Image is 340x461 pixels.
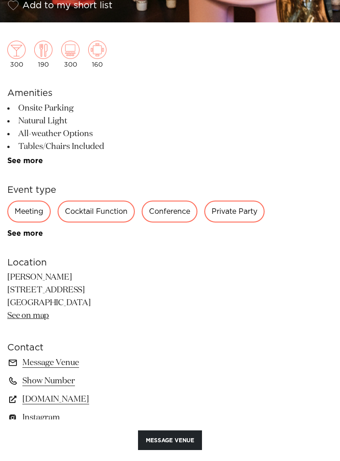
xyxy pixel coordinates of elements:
[7,127,333,140] li: All-weather Options
[7,375,333,387] a: Show Number
[7,271,333,323] p: [PERSON_NAME] [STREET_ADDRESS] [GEOGRAPHIC_DATA]
[7,183,333,197] h6: Event type
[7,140,333,153] li: Tables/Chairs Included
[34,41,53,59] img: dining.png
[7,41,26,68] div: 300
[7,256,333,270] h6: Location
[204,201,265,223] div: Private Party
[61,41,80,59] img: theatre.png
[34,41,53,68] div: 190
[58,201,135,223] div: Cocktail Function
[61,41,80,68] div: 300
[7,341,333,355] h6: Contact
[138,430,202,450] button: Message Venue
[88,41,106,68] div: 160
[7,201,51,223] div: Meeting
[7,41,26,59] img: cocktail.png
[7,411,333,424] a: Instagram
[7,312,49,320] a: See on map
[7,102,333,115] li: Onsite Parking
[88,41,106,59] img: meeting.png
[7,86,333,100] h6: Amenities
[7,393,333,406] a: [DOMAIN_NAME]
[7,115,333,127] li: Natural Light
[7,356,333,369] a: Message Venue
[142,201,197,223] div: Conference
